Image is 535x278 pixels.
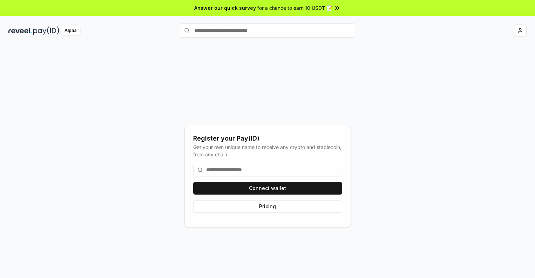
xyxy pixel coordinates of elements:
span: Answer our quick survey [194,4,256,12]
div: Register your Pay(ID) [193,134,342,143]
div: Get your own unique name to receive any crypto and stablecoin, from any chain [193,143,342,158]
div: Alpha [61,26,80,35]
img: reveel_dark [8,26,32,35]
img: pay_id [33,26,59,35]
span: for a chance to earn 10 USDT 📝 [257,4,332,12]
button: Connect wallet [193,182,342,195]
button: Pricing [193,200,342,213]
